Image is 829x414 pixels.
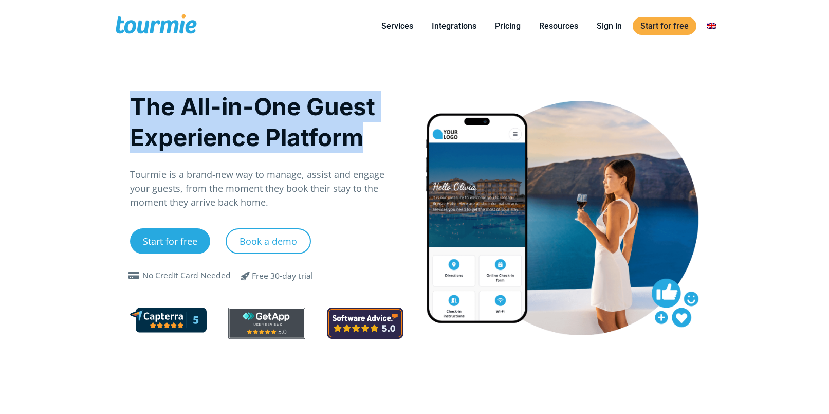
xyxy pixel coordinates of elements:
p: Tourmie is a brand-new way to manage, assist and engage your guests, from the moment they book th... [130,168,404,209]
div: No Credit Card Needed [142,269,231,282]
span:  [233,269,258,282]
a: Switch to [699,20,724,32]
a: Start for free [130,228,210,254]
a: Sign in [589,20,630,32]
span:  [126,272,142,280]
div: Free 30-day trial [252,270,313,282]
a: Book a demo [226,228,311,254]
a: Pricing [487,20,528,32]
a: Integrations [424,20,484,32]
a: Resources [531,20,586,32]
a: Services [374,20,421,32]
h1: The All-in-One Guest Experience Platform [130,91,404,153]
a: Start for free [633,17,696,35]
